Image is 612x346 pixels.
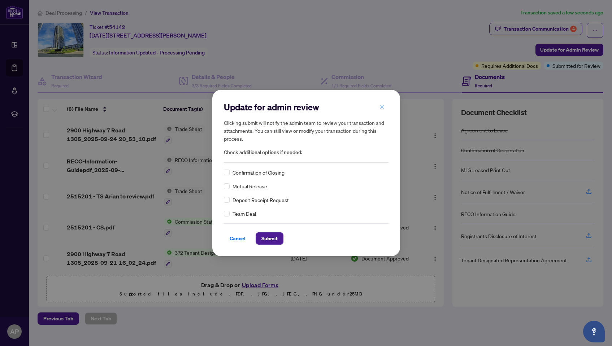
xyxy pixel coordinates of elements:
span: close [379,104,385,109]
span: Check additional options if needed: [224,148,389,157]
span: Deposit Receipt Request [233,196,289,204]
h5: Clicking submit will notify the admin team to review your transaction and attachments. You can st... [224,119,389,143]
span: Team Deal [233,210,256,218]
span: Confirmation of Closing [233,168,285,176]
button: Cancel [224,232,251,245]
h2: Update for admin review [224,101,389,113]
span: Mutual Release [233,182,267,190]
span: Submit [261,233,278,244]
span: Cancel [230,233,246,244]
button: Open asap [583,321,605,342]
button: Submit [256,232,283,245]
